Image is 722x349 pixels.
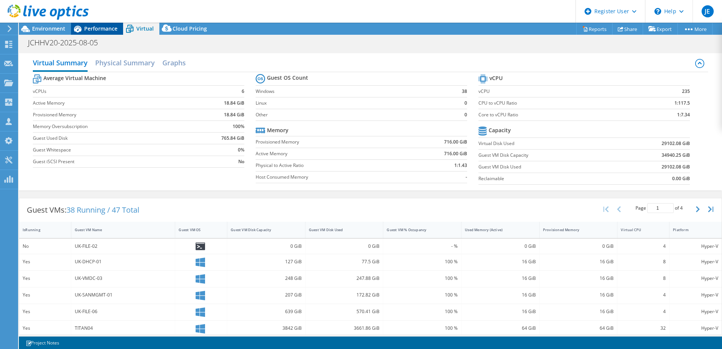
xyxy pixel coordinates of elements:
[673,274,718,283] div: Hyper-V
[75,242,172,250] div: UK-FILE-02
[543,258,614,266] div: 16 GiB
[33,123,194,130] label: Memory Oversubscription
[702,5,714,17] span: JE
[465,324,536,332] div: 64 GiB
[680,205,683,211] span: 4
[677,23,713,35] a: More
[33,111,194,119] label: Provisioned Memory
[612,23,643,35] a: Share
[309,274,380,283] div: 247.88 GiB
[162,55,186,70] h2: Graphs
[576,23,612,35] a: Reports
[231,227,293,232] div: Guest VM Disk Capacity
[621,242,666,250] div: 4
[543,227,605,232] div: Provisioned Memory
[621,307,666,316] div: 4
[43,74,106,82] b: Average Virtual Machine
[173,25,207,32] span: Cloud Pricing
[238,146,244,154] b: 0%
[75,291,172,299] div: UK-SANMGMT-01
[621,258,666,266] div: 8
[464,99,467,107] b: 0
[478,111,634,119] label: Core to vCPU Ratio
[478,88,634,95] label: vCPU
[20,338,65,347] a: Project Notes
[33,88,194,95] label: vCPUs
[75,274,172,283] div: UK-VMDC-03
[489,127,511,134] b: Capacity
[233,123,244,130] b: 100%
[309,227,371,232] div: Guest VM Disk Used
[489,74,503,82] b: vCPU
[256,138,406,146] label: Provisioned Memory
[673,291,718,299] div: Hyper-V
[256,111,448,119] label: Other
[466,173,467,181] b: -
[478,99,634,107] label: CPU to vCPU Ratio
[662,140,690,147] b: 29102.08 GiB
[75,258,172,266] div: UK-DHCP-01
[543,274,614,283] div: 16 GiB
[23,258,68,266] div: Yes
[23,291,68,299] div: Yes
[444,138,467,146] b: 716.00 GiB
[309,307,380,316] div: 570.41 GiB
[478,175,617,182] label: Reclaimable
[621,274,666,283] div: 8
[309,258,380,266] div: 77.5 GiB
[673,307,718,316] div: Hyper-V
[23,274,68,283] div: Yes
[256,162,406,169] label: Physical to Active Ratio
[256,150,406,158] label: Active Memory
[662,151,690,159] b: 34940.25 GiB
[309,324,380,332] div: 3661.86 GiB
[33,55,88,72] h2: Virtual Summary
[224,99,244,107] b: 18.84 GiB
[231,274,302,283] div: 248 GiB
[465,274,536,283] div: 16 GiB
[387,258,458,266] div: 100 %
[465,291,536,299] div: 16 GiB
[677,111,690,119] b: 1:7.34
[464,111,467,119] b: 0
[23,242,68,250] div: No
[387,291,458,299] div: 100 %
[543,307,614,316] div: 16 GiB
[621,324,666,332] div: 32
[256,173,406,181] label: Host Consumed Memory
[23,227,59,232] div: IsRunning
[33,158,194,165] label: Guest iSCSI Present
[387,307,458,316] div: 100 %
[387,324,458,332] div: 100 %
[66,205,139,215] span: 38 Running / 47 Total
[478,140,617,147] label: Virtual Disk Used
[75,227,163,232] div: Guest VM Name
[267,127,288,134] b: Memory
[462,88,467,95] b: 38
[238,158,244,165] b: No
[636,203,683,213] span: Page of
[75,307,172,316] div: UK-FILE-06
[647,203,674,213] input: jump to page
[179,227,214,232] div: Guest VM OS
[444,150,467,158] b: 716.00 GiB
[465,307,536,316] div: 16 GiB
[309,242,380,250] div: 0 GiB
[673,242,718,250] div: Hyper-V
[654,8,661,15] svg: \n
[454,162,467,169] b: 1:1.43
[231,307,302,316] div: 639 GiB
[32,25,65,32] span: Environment
[621,227,657,232] div: Virtual CPU
[674,99,690,107] b: 1:117.5
[231,291,302,299] div: 207 GiB
[478,151,617,159] label: Guest VM Disk Capacity
[465,258,536,266] div: 16 GiB
[543,324,614,332] div: 64 GiB
[75,324,172,332] div: TITAN04
[19,198,147,222] div: Guest VMs:
[465,242,536,250] div: 0 GiB
[387,227,449,232] div: Guest VM % Occupancy
[465,227,527,232] div: Used Memory (Active)
[95,55,155,70] h2: Physical Summary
